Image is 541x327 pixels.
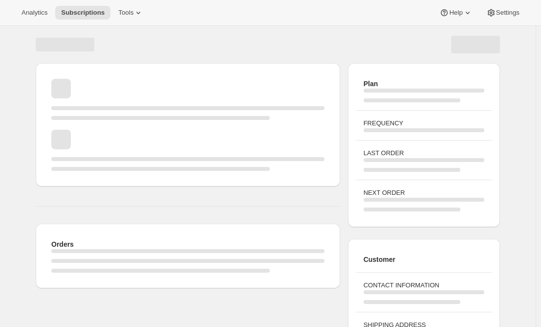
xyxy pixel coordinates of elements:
button: Tools [112,6,149,20]
h2: Customer [364,255,484,264]
span: Analytics [22,9,47,17]
button: Help [433,6,478,20]
button: Subscriptions [55,6,110,20]
h3: FREQUENCY [364,118,484,128]
h2: Plan [364,79,484,89]
span: Settings [496,9,519,17]
h3: CONTACT INFORMATION [364,280,484,290]
button: Settings [480,6,525,20]
h2: Orders [51,239,325,249]
button: Analytics [16,6,53,20]
span: Subscriptions [61,9,105,17]
span: Help [449,9,462,17]
h3: LAST ORDER [364,148,484,158]
h3: NEXT ORDER [364,188,484,198]
span: Tools [118,9,133,17]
